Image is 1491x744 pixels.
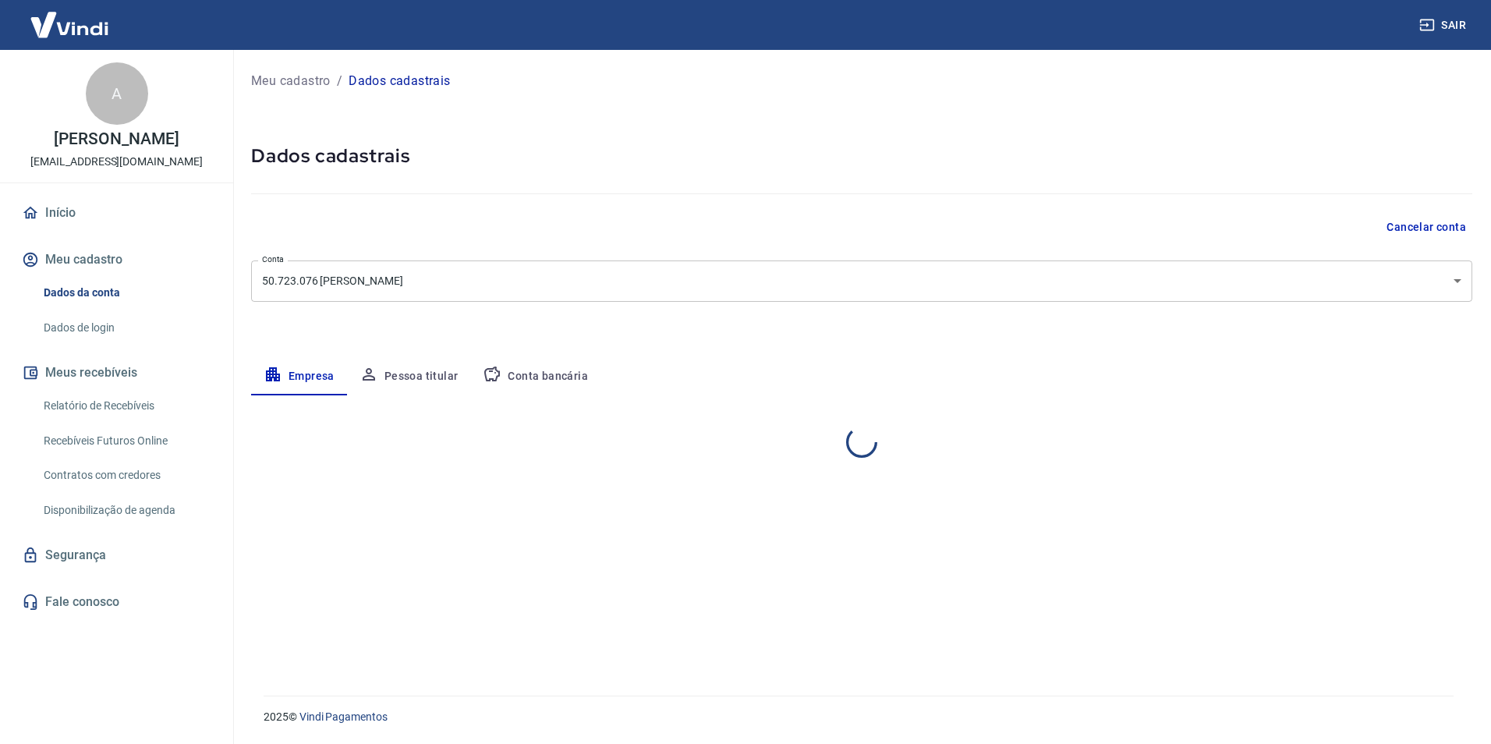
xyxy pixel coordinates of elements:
a: Vindi Pagamentos [299,710,388,723]
p: 2025 © [264,709,1454,725]
a: Fale conosco [19,585,214,619]
h5: Dados cadastrais [251,143,1472,168]
button: Sair [1416,11,1472,40]
div: 50.723.076 [PERSON_NAME] [251,260,1472,302]
a: Segurança [19,538,214,572]
p: Dados cadastrais [349,72,450,90]
button: Empresa [251,358,347,395]
img: Vindi [19,1,120,48]
a: Contratos com credores [37,459,214,491]
label: Conta [262,253,284,265]
a: Recebíveis Futuros Online [37,425,214,457]
a: Relatório de Recebíveis [37,390,214,422]
button: Cancelar conta [1380,213,1472,242]
a: Dados da conta [37,277,214,309]
button: Conta bancária [470,358,600,395]
a: Disponibilização de agenda [37,494,214,526]
button: Meu cadastro [19,243,214,277]
div: A [86,62,148,125]
p: [PERSON_NAME] [54,131,179,147]
button: Meus recebíveis [19,356,214,390]
p: [EMAIL_ADDRESS][DOMAIN_NAME] [30,154,203,170]
a: Dados de login [37,312,214,344]
a: Meu cadastro [251,72,331,90]
button: Pessoa titular [347,358,471,395]
a: Início [19,196,214,230]
p: / [337,72,342,90]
